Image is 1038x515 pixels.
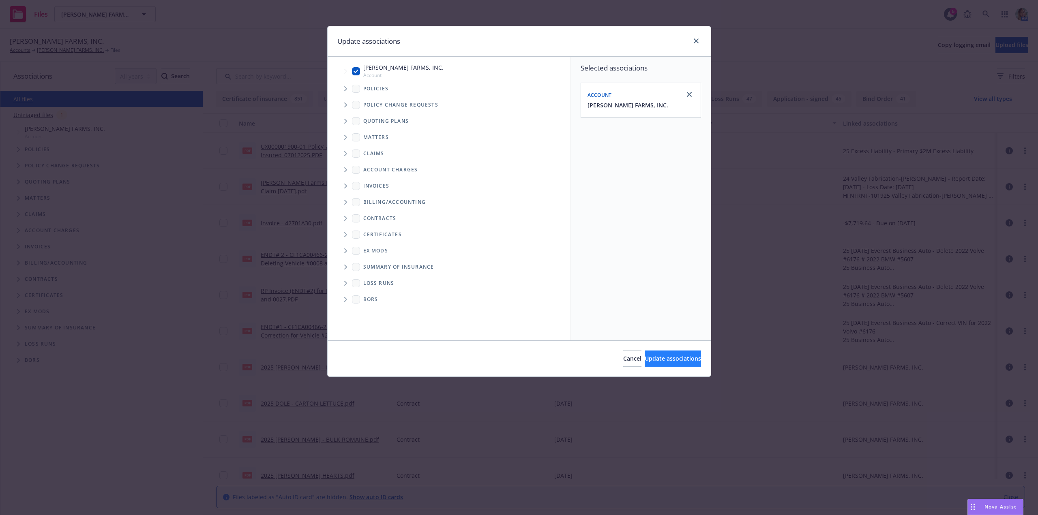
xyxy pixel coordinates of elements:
[363,135,389,140] span: Matters
[363,200,426,205] span: Billing/Accounting
[623,355,641,362] span: Cancel
[328,194,570,308] div: Folder Tree Example
[363,265,434,269] span: Summary of insurance
[363,297,378,302] span: BORs
[363,86,389,91] span: Policies
[984,503,1017,510] span: Nova Assist
[645,350,701,367] button: Update associations
[363,167,418,172] span: Account charges
[363,151,384,156] span: Claims
[363,119,409,124] span: Quoting plans
[363,184,390,188] span: Invoices
[363,248,388,253] span: Ex Mods
[588,92,612,98] span: Account
[588,101,668,109] button: [PERSON_NAME] FARMS, INC.
[363,216,397,221] span: Contracts
[968,499,978,515] div: Drag to move
[363,232,402,237] span: Certificates
[363,63,444,72] span: [PERSON_NAME] FARMS, INC.
[581,63,701,73] span: Selected associations
[328,62,570,194] div: Tree Example
[363,281,395,286] span: Loss Runs
[363,103,438,107] span: Policy change requests
[967,499,1023,515] button: Nova Assist
[363,72,444,79] span: Account
[645,355,701,362] span: Update associations
[337,36,400,47] h1: Update associations
[691,36,701,46] a: close
[623,350,641,367] button: Cancel
[684,90,694,99] a: close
